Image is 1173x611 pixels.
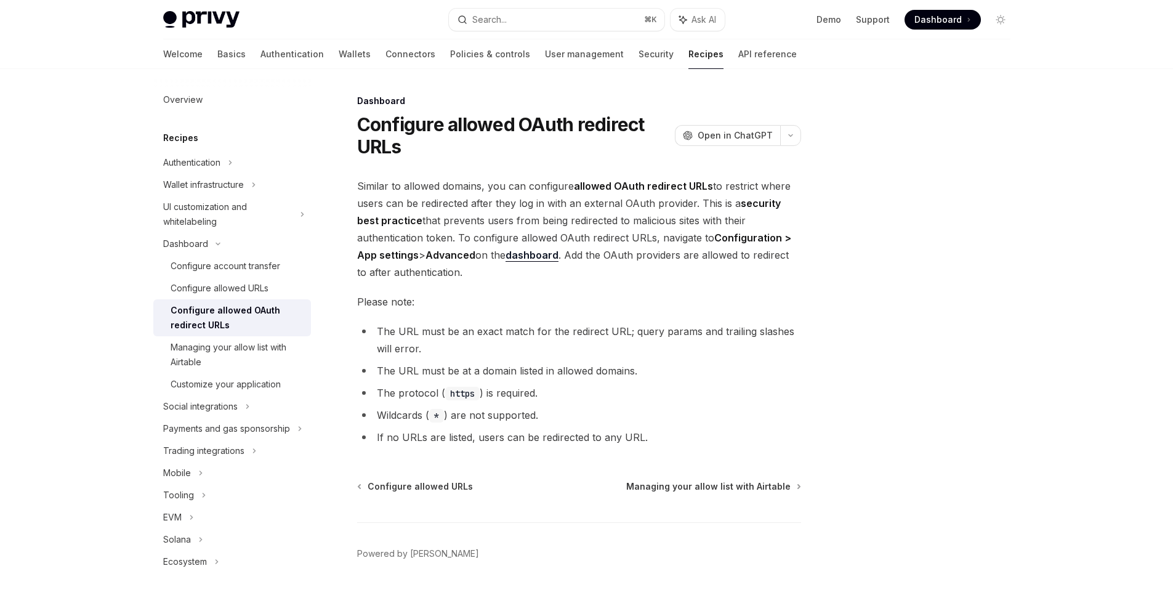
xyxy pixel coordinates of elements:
li: Wildcards ( ) are not supported. [357,407,801,424]
a: API reference [738,39,797,69]
li: The protocol ( ) is required. [357,384,801,402]
div: Wallet infrastructure [163,177,244,192]
a: Recipes [688,39,724,69]
li: If no URLs are listed, users can be redirected to any URL. [357,429,801,446]
button: Open in ChatGPT [675,125,780,146]
a: Managing your allow list with Airtable [153,336,311,373]
div: EVM [163,510,182,525]
li: The URL must be at a domain listed in allowed domains. [357,362,801,379]
span: Dashboard [914,14,962,26]
div: UI customization and whitelabeling [163,200,292,229]
div: Ecosystem [163,554,207,569]
a: Wallets [339,39,371,69]
div: Payments and gas sponsorship [163,421,290,436]
a: Security [639,39,674,69]
a: Connectors [385,39,435,69]
div: Overview [163,92,203,107]
strong: Advanced [425,249,475,261]
a: Demo [816,14,841,26]
a: Powered by [PERSON_NAME] [357,548,479,560]
button: Toggle dark mode [991,10,1010,30]
a: User management [545,39,624,69]
a: Policies & controls [450,39,530,69]
span: Open in ChatGPT [698,129,773,142]
li: The URL must be an exact match for the redirect URL; query params and trailing slashes will error. [357,323,801,357]
button: Search...⌘K [449,9,664,31]
a: Managing your allow list with Airtable [626,480,800,493]
strong: security best practice [357,197,781,227]
div: Configure allowed URLs [171,281,268,296]
span: Ask AI [691,14,716,26]
div: Tooling [163,488,194,503]
div: Dashboard [163,237,208,251]
div: Search... [472,12,507,27]
a: Authentication [260,39,324,69]
a: Basics [217,39,246,69]
a: Overview [153,89,311,111]
a: Dashboard [905,10,981,30]
a: Welcome [163,39,203,69]
div: Configure allowed OAuth redirect URLs [171,303,304,333]
button: Ask AI [671,9,725,31]
a: Configure account transfer [153,255,311,277]
a: Support [856,14,890,26]
span: Configure allowed URLs [368,480,473,493]
span: ⌘ K [644,15,657,25]
div: Managing your allow list with Airtable [171,340,304,370]
div: Mobile [163,466,191,480]
a: Configure allowed OAuth redirect URLs [153,299,311,336]
div: Trading integrations [163,443,244,458]
div: Dashboard [357,95,801,107]
span: Managing your allow list with Airtable [626,480,791,493]
a: Configure allowed URLs [358,480,473,493]
div: Social integrations [163,399,238,414]
img: light logo [163,11,240,28]
span: Please note: [357,293,801,310]
div: Authentication [163,155,220,170]
h5: Recipes [163,131,198,145]
a: Configure allowed URLs [153,277,311,299]
strong: allowed OAuth redirect URLs [574,180,713,192]
a: Customize your application [153,373,311,395]
div: Customize your application [171,377,281,392]
code: https [445,387,480,400]
a: dashboard [506,249,558,262]
span: Similar to allowed domains, you can configure to restrict where users can be redirected after the... [357,177,801,281]
div: Configure account transfer [171,259,280,273]
div: Solana [163,532,191,547]
h1: Configure allowed OAuth redirect URLs [357,113,670,158]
